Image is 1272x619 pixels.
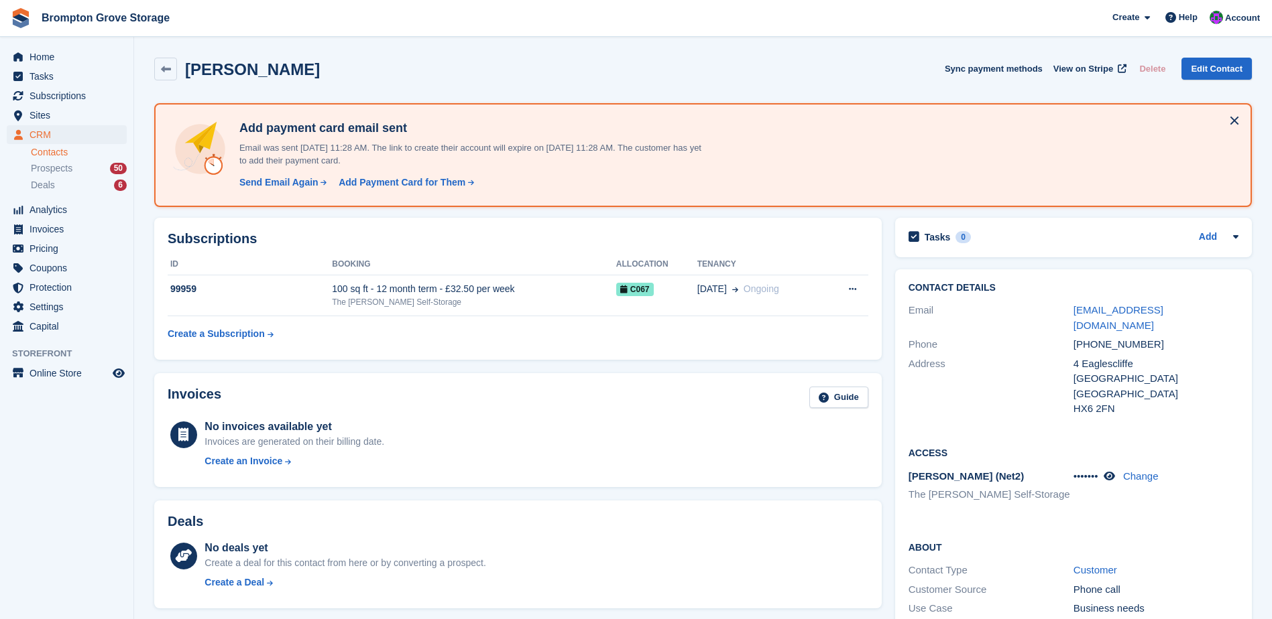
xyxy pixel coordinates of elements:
img: Jo Brock [1210,11,1223,24]
div: [PHONE_NUMBER] [1074,337,1238,352]
div: The [PERSON_NAME] Self-Storage [332,296,616,308]
a: Brompton Grove Storage [36,7,175,29]
span: View on Stripe [1053,62,1113,76]
h4: Add payment card email sent [234,121,703,136]
a: menu [7,259,127,277]
div: Phone call [1074,582,1238,598]
a: menu [7,317,127,336]
a: Add [1199,230,1217,245]
div: [GEOGRAPHIC_DATA] [1074,387,1238,402]
h2: Tasks [925,231,951,243]
a: Guide [809,387,868,409]
a: menu [7,364,127,383]
img: add-payment-card-4dbda4983b697a7845d177d07a5d71e8a16f1ec00487972de202a45f1e8132f5.svg [172,121,229,178]
a: Preview store [111,365,127,381]
img: stora-icon-8386f47178a22dfd0bd8f6a31ec36ba5ce8667c1dd55bd0f319d3a0aa187defe.svg [11,8,31,28]
span: [DATE] [697,282,727,296]
a: menu [7,278,127,297]
a: menu [7,48,127,66]
div: Contact Type [909,563,1074,578]
a: Create a Deal [205,575,485,590]
a: menu [7,67,127,86]
span: Settings [30,297,110,316]
span: Coupons [30,259,110,277]
span: Account [1225,11,1260,25]
div: [GEOGRAPHIC_DATA] [1074,371,1238,387]
th: ID [168,254,332,275]
span: Prospects [31,162,72,175]
div: 6 [114,180,127,191]
div: Phone [909,337,1074,352]
a: Add Payment Card for Them [333,176,475,190]
div: Create an Invoice [205,454,282,468]
p: Email was sent [DATE] 11:28 AM. The link to create their account will expire on [DATE] 11:28 AM. ... [234,141,703,167]
div: Email [909,303,1074,333]
span: Subscriptions [30,86,110,105]
span: Deals [31,179,55,192]
span: Create [1112,11,1139,24]
div: Business needs [1074,601,1238,616]
h2: Invoices [168,387,221,409]
span: Home [30,48,110,66]
span: [PERSON_NAME] (Net2) [909,470,1025,482]
div: Add Payment Card for Them [339,176,465,190]
div: Address [909,356,1074,417]
div: 100 sq ft - 12 month term - £32.50 per week [332,282,616,296]
div: 4 Eaglescliffe [1074,356,1238,372]
a: Deals 6 [31,178,127,192]
a: menu [7,239,127,258]
h2: Deals [168,514,203,529]
span: CRM [30,125,110,144]
span: Invoices [30,220,110,238]
button: Delete [1134,58,1171,80]
span: ••••••• [1074,470,1098,482]
a: Create a Subscription [168,322,274,346]
div: Invoices are generated on their billing date. [205,435,384,449]
div: No invoices available yet [205,419,384,435]
div: Send Email Again [239,176,319,190]
button: Sync payment methods [945,58,1043,80]
div: Create a Subscription [168,327,265,341]
th: Booking [332,254,616,275]
h2: Access [909,445,1238,459]
h2: Subscriptions [168,231,868,247]
a: Create an Invoice [205,454,384,468]
div: 0 [956,231,971,243]
a: menu [7,297,127,316]
a: menu [7,86,127,105]
th: Tenancy [697,254,825,275]
a: View on Stripe [1048,58,1129,80]
span: Pricing [30,239,110,258]
a: Customer [1074,564,1117,575]
span: Capital [30,317,110,336]
div: 50 [110,163,127,174]
span: Help [1179,11,1198,24]
span: Ongoing [744,283,779,294]
h2: Contact Details [909,283,1238,293]
h2: [PERSON_NAME] [185,60,320,78]
div: HX6 2FN [1074,401,1238,417]
a: Edit Contact [1181,58,1252,80]
div: 99959 [168,282,332,296]
div: Customer Source [909,582,1074,598]
a: menu [7,106,127,125]
span: Online Store [30,364,110,383]
th: Allocation [616,254,697,275]
a: Prospects 50 [31,161,127,176]
a: menu [7,200,127,219]
li: The [PERSON_NAME] Self-Storage [909,487,1074,502]
div: Create a Deal [205,575,264,590]
a: [EMAIL_ADDRESS][DOMAIN_NAME] [1074,304,1163,331]
h2: About [909,540,1238,553]
span: Storefront [12,347,133,360]
span: Sites [30,106,110,125]
a: Contacts [31,146,127,159]
span: Analytics [30,200,110,219]
a: menu [7,220,127,238]
span: Tasks [30,67,110,86]
span: C067 [616,283,654,296]
span: Protection [30,278,110,297]
div: Create a deal for this contact from here or by converting a prospect. [205,556,485,570]
a: menu [7,125,127,144]
a: Change [1123,470,1159,482]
